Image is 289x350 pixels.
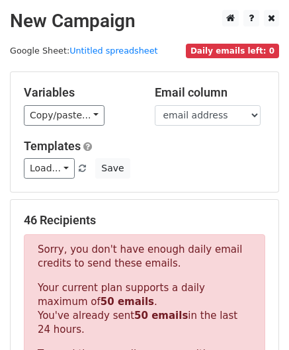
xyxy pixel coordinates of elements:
strong: 50 emails [134,310,188,322]
a: Daily emails left: 0 [186,46,279,56]
h5: 46 Recipients [24,213,265,228]
h2: New Campaign [10,10,279,32]
p: Your current plan supports a daily maximum of . You've already sent in the last 24 hours. [38,281,251,337]
p: Sorry, you don't have enough daily email credits to send these emails. [38,243,251,271]
small: Google Sheet: [10,46,158,56]
a: Load... [24,158,75,179]
button: Save [95,158,130,179]
h5: Variables [24,85,135,100]
a: Untitled spreadsheet [69,46,157,56]
a: Templates [24,139,81,153]
a: Copy/paste... [24,105,104,126]
h5: Email column [155,85,266,100]
strong: 50 emails [101,296,154,308]
span: Daily emails left: 0 [186,44,279,58]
